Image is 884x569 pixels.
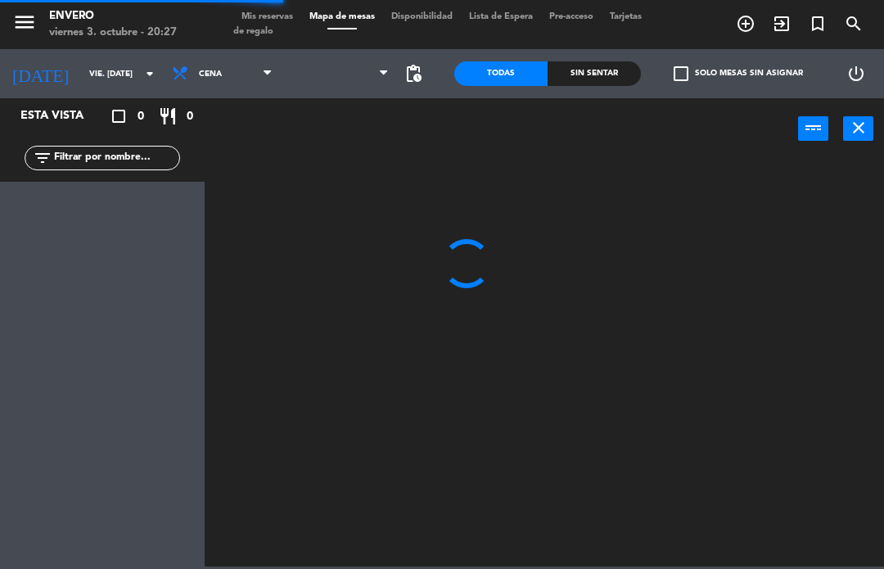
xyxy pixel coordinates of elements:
[798,116,828,141] button: power_input
[849,118,868,138] i: close
[808,14,828,34] i: turned_in_not
[109,106,129,126] i: crop_square
[301,12,383,21] span: Mapa de mesas
[800,10,836,38] span: Reserva especial
[49,8,177,25] div: Envero
[674,66,803,81] label: Solo mesas sin asignar
[138,107,144,126] span: 0
[233,12,301,21] span: Mis reservas
[8,106,118,126] div: Esta vista
[52,149,179,167] input: Filtrar por nombre...
[764,10,800,38] span: WALK IN
[541,12,602,21] span: Pre-acceso
[728,10,764,38] span: RESERVAR MESA
[804,118,823,138] i: power_input
[548,61,641,86] div: Sin sentar
[158,106,178,126] i: restaurant
[843,116,873,141] button: close
[674,66,688,81] span: check_box_outline_blank
[772,14,792,34] i: exit_to_app
[49,25,177,41] div: viernes 3. octubre - 20:27
[404,64,423,84] span: pending_actions
[383,12,461,21] span: Disponibilidad
[33,148,52,168] i: filter_list
[187,107,193,126] span: 0
[844,14,864,34] i: search
[836,10,872,38] span: BUSCAR
[846,64,866,84] i: power_settings_new
[736,14,755,34] i: add_circle_outline
[140,64,160,84] i: arrow_drop_down
[12,10,37,40] button: menu
[12,10,37,34] i: menu
[461,12,541,21] span: Lista de Espera
[454,61,548,86] div: Todas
